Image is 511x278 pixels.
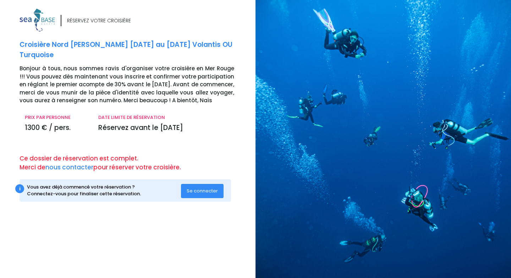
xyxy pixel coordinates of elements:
[25,123,88,133] p: 1300 € / pers.
[181,184,224,198] button: Se connecter
[27,184,181,197] div: Vous avez déjà commencé votre réservation ? Connectez-vous pour finaliser cette réservation.
[181,187,224,193] a: Se connecter
[98,114,234,121] p: DATE LIMITE DE RÉSERVATION
[20,40,250,60] p: Croisière Nord [PERSON_NAME] [DATE] au [DATE] Volantis OU Turquoise
[25,114,88,121] p: PRIX PAR PERSONNE
[20,154,250,172] p: Ce dossier de réservation est complet. Merci de pour réserver votre croisière.
[45,163,93,171] a: nous contacter
[187,187,218,194] span: Se connecter
[98,123,234,133] p: Réservez avant le [DATE]
[15,184,24,193] div: i
[20,9,55,32] img: logo_color1.png
[67,17,131,24] div: RÉSERVEZ VOTRE CROISIÈRE
[20,65,250,105] p: Bonjour à tous, nous sommes ravis d'organiser votre croisière en Mer Rouge !!! Vous pouvez dès ma...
